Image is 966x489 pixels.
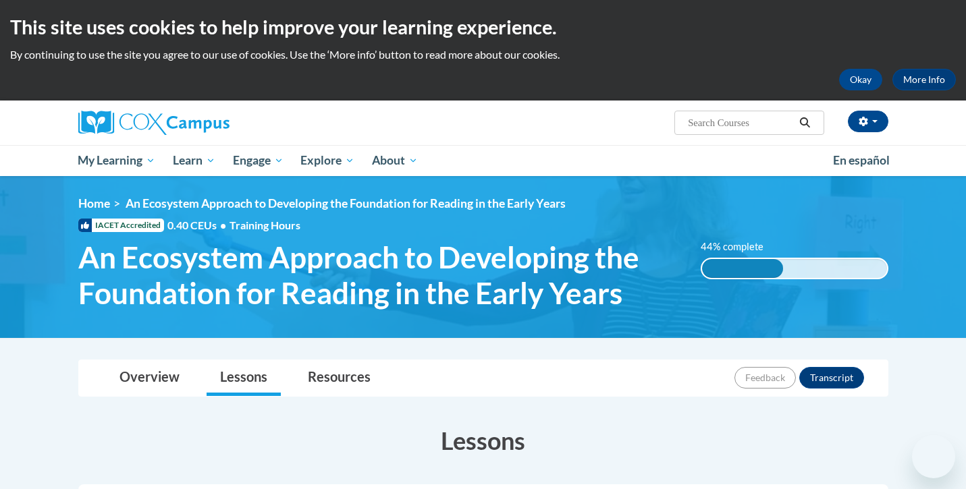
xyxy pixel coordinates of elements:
[833,153,890,167] span: En español
[173,152,215,169] span: Learn
[78,196,110,210] a: Home
[294,360,384,396] a: Resources
[687,115,795,131] input: Search Courses
[702,259,783,278] div: 44% complete
[167,218,230,233] span: 0.40 CEUs
[292,145,363,176] a: Explore
[10,13,956,40] h2: This site uses cookies to help improve your learning experience.
[78,424,888,457] h3: Lessons
[106,360,193,396] a: Overview
[78,111,230,135] img: Cox Campus
[839,69,882,90] button: Okay
[701,239,778,254] label: 44% complete
[848,111,888,132] button: Account Settings
[78,239,681,311] span: An Ecosystem Approach to Developing the Foundation for Reading in the Early Years
[78,219,164,232] span: IACET Accredited
[230,219,300,231] span: Training Hours
[372,152,418,169] span: About
[224,145,292,176] a: Engage
[799,367,864,389] button: Transcript
[892,69,956,90] a: More Info
[207,360,281,396] a: Lessons
[126,196,566,210] span: An Ecosystem Approach to Developing the Foundation for Reading in the Early Years
[795,115,815,131] button: Search
[164,145,224,176] a: Learn
[363,145,427,176] a: About
[734,367,796,389] button: Feedback
[78,152,155,169] span: My Learning
[10,47,956,62] p: By continuing to use the site you agree to our use of cookies. Use the ‘More info’ button to read...
[58,145,909,176] div: Main menu
[233,152,284,169] span: Engage
[912,435,955,478] iframe: Button to launch messaging window
[824,146,898,175] a: En español
[70,145,165,176] a: My Learning
[220,219,226,231] span: •
[300,152,354,169] span: Explore
[78,111,335,135] a: Cox Campus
